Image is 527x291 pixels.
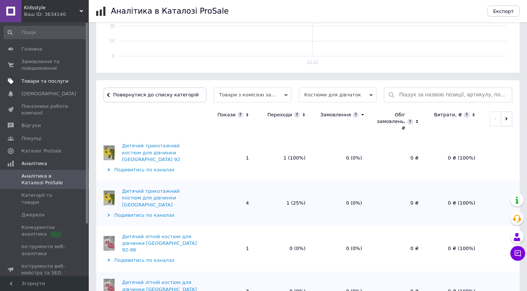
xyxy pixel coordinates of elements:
button: Чат з покупцем [510,246,525,261]
td: 0 ₴ (100%) [426,181,483,226]
span: Замовлення та повідомлення [21,58,68,72]
td: 4 [200,181,256,226]
span: Конкурентна аналітика [21,224,68,237]
div: Переходи [267,112,292,118]
td: 0 ₴ [369,226,426,271]
span: Інструменти веб-майстра та SEO [21,263,68,276]
span: Аналітика в Каталозі ProSale [21,173,68,186]
button: Повернутися до списку категорій [104,88,206,102]
text: 20 [110,23,115,28]
h1: Аналітика в Каталозі ProSale [111,7,229,16]
div: Подивитись по каналах [104,167,198,173]
span: Kidsstyle [24,4,80,11]
td: 0 ₴ [369,135,426,181]
div: Дитячий літній костюм для дівчинки [GEOGRAPHIC_DATA] 92-98 [122,233,198,254]
div: Обіг замовлень, ₴ [377,112,405,132]
span: Джерела [21,212,44,218]
div: Покази [217,112,236,118]
td: 1 (25%) [256,181,313,226]
td: 0 ₴ (100%) [426,135,483,181]
td: 0 (0%) [313,181,369,226]
span: Головна [21,46,42,52]
div: Витрати, ₴ [434,112,462,118]
td: 0 ₴ [369,181,426,226]
img: Дитячий літній костюм для дівчинки Туреччина 92-98 [104,236,115,251]
td: 0 (0%) [256,226,313,271]
text: 10 [110,38,115,44]
div: Дитячий трикотажний костюм для дівчинки [GEOGRAPHIC_DATA] 92 [122,143,198,163]
img: Дитячий трикотажний костюм для дівчинки Туреччина 92 [104,145,115,160]
div: Подивитись по каналах [104,257,198,264]
div: Подивитись по каналах [104,212,198,219]
text: 0 [112,54,115,59]
span: [DEMOGRAPHIC_DATA] [21,90,76,97]
span: Відгуки [21,122,41,129]
text: 12.10 [307,60,318,65]
span: Показники роботи компанії [21,103,68,116]
input: Пошук за назвою позиції, артикулу, пошуковими запитами [399,88,508,102]
td: 0 (0%) [313,135,369,181]
span: Експорт [493,8,514,14]
button: Експорт [487,6,520,17]
input: Пошук [4,26,87,39]
td: 0 (0%) [313,226,369,271]
td: 1 [200,226,256,271]
span: Аналітика [21,160,47,167]
span: Інструменти веб-аналітики [21,243,68,257]
span: Покупці [21,135,41,142]
span: Категорії та товари [21,192,68,205]
td: 0 ₴ (100%) [426,226,483,271]
div: Ваш ID: 3634140 [24,11,89,18]
td: 1 [200,135,256,181]
span: Товари та послуги [21,78,68,85]
div: Дитячий трикотажний костюм для дівчинки [GEOGRAPHIC_DATA] [122,188,198,208]
span: Костюми для дівчаток [299,88,376,102]
span: Повернутися до списку категорій [111,92,199,97]
span: Товари з комісією за замовлення [214,88,291,102]
td: 1 (100%) [256,135,313,181]
img: Дитячий трикотажний костюм для дівчинки Туреччина [104,191,115,205]
div: Замовлення [320,112,351,118]
span: Каталог ProSale [21,148,61,154]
